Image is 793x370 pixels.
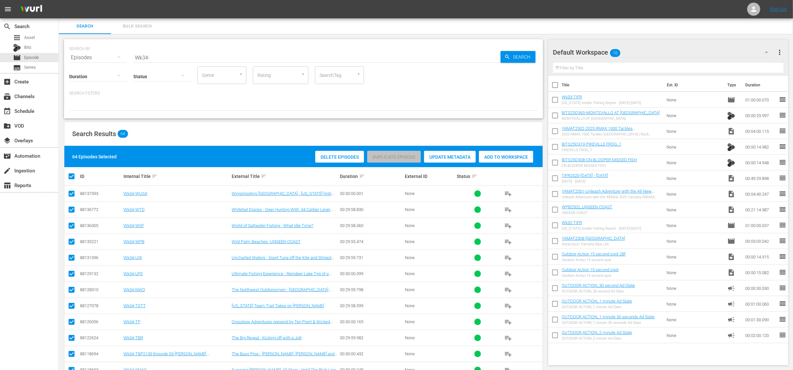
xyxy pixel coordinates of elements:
[232,239,301,244] a: Wild Palm Beaches -UNSEEN COAST
[24,44,31,51] span: Bits
[124,207,145,212] a: Wk34-WTD
[500,298,516,314] button: playlist_add
[562,179,608,184] div: [DATE] - [DATE]
[405,335,455,340] div: None
[72,130,116,138] span: Search Results
[562,132,661,136] div: 2025 RMAX 1000 Tackles [GEOGRAPHIC_DATA] | Rock Crawling in AZ’s Rugged Terrain
[779,190,786,198] span: reorder
[340,303,403,308] div: 00:29:58.599
[779,253,786,260] span: reorder
[664,108,725,123] td: None
[743,249,779,265] td: 00:00:14.915
[562,116,660,121] div: MONTEVALLO AT [GEOGRAPHIC_DATA]
[479,154,533,160] span: Add to Workspace
[3,182,11,189] span: Reports
[340,287,403,292] div: 00:29:59.798
[63,23,107,30] span: Search
[779,221,786,229] span: reorder
[723,76,741,94] th: Type
[500,250,516,266] button: playlist_add
[664,139,725,155] td: None
[562,242,625,246] div: Antarctica | Yamaha Blue Life
[727,159,735,167] img: TV Bits
[776,48,784,56] span: more_vert
[359,173,365,179] span: sort
[424,154,476,160] span: Update Metadata
[727,331,735,339] span: Ad
[562,101,641,105] div: [US_STATE] Insider Fishing Report - [DATE]-[DATE]
[743,139,779,155] td: 00:00:14.982
[504,222,512,230] span: playlist_add
[315,151,364,163] button: Delete Episodes
[300,71,306,77] button: Open
[80,255,122,260] div: 88131396
[500,186,516,202] button: playlist_add
[3,78,11,86] span: Create
[779,237,786,245] span: reorder
[779,205,786,213] span: reorder
[610,46,620,60] span: 16
[405,239,455,244] div: None
[124,319,140,324] a: Wk34-TP
[3,122,11,130] span: VOD
[340,271,403,276] div: 00:30:00.399
[80,287,122,292] div: 88128310
[232,287,331,302] a: The Northwest Outdoorsmen - [GEOGRAPHIC_DATA][US_STATE] Family [GEOGRAPHIC_DATA] [PERSON_NAME]
[727,111,735,120] span: Bits
[405,271,455,276] div: None
[743,265,779,280] td: 00:00:15.082
[124,271,143,276] a: Wk34-UFE
[743,327,779,343] td: 00:02:00.120
[80,351,122,356] div: 88118694
[776,44,784,60] button: more_vert
[500,202,516,218] button: playlist_add
[3,93,11,100] span: Channels
[405,255,455,260] div: None
[664,280,725,296] td: None
[500,282,516,298] button: playlist_add
[500,234,516,250] button: playlist_add
[340,207,403,212] div: 00:29:58.830
[367,154,421,160] span: Duplicate Episode
[510,51,536,63] span: Search
[340,191,403,196] div: 00:30:00.001
[340,319,403,324] div: 00:30:00.165
[80,223,122,228] div: 88136305
[479,151,533,163] button: Add to Workspace
[238,71,244,77] button: Open
[124,191,147,196] a: Wk34-WUSA
[367,153,421,161] span: Can only bulk duplicate episodes with 20 or fewer episodes
[727,174,735,182] span: Video
[405,303,455,308] div: None
[504,254,512,262] span: playlist_add
[405,174,455,179] div: External ID
[779,284,786,292] span: reorder
[504,238,512,246] span: playlist_add
[727,206,735,214] span: Video
[13,64,21,72] span: Series
[562,142,621,147] a: BITS25Q319-PIKEVILLE FROG_1
[232,319,333,329] a: Crossbow Adventures presend by Ten Point & Wicked Ridge Crossbows - Where It Starts
[663,76,724,94] th: Ext. ID
[69,48,127,67] div: Episodes
[13,34,21,42] span: Asset
[80,335,122,340] div: 88122624
[779,300,786,308] span: reorder
[727,237,735,245] span: Episode
[405,351,455,356] div: None
[743,108,779,123] td: 00:00:29.997
[779,315,786,323] span: reorder
[562,195,661,199] div: Unleash Adventure with the All-New 2025 Yamaha RMAX4 1000
[562,267,619,272] a: Outdoor Action 15 second spot
[500,330,516,346] button: playlist_add
[562,76,663,94] th: Title
[727,142,735,151] span: Bits
[13,54,21,62] span: Episode
[743,123,779,139] td: 00:04:00.115
[504,286,512,294] span: playlist_add
[340,223,403,228] div: 00:29:58.360
[504,318,512,326] span: playlist_add
[504,190,512,198] span: playlist_add
[500,218,516,234] button: playlist_add
[315,154,364,160] span: Delete Episodes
